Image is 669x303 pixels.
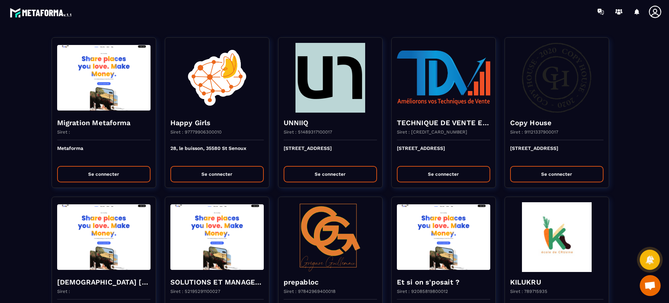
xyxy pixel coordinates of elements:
[397,43,490,113] img: funnel-background
[170,202,264,272] img: funnel-background
[510,202,603,272] img: funnel-background
[397,129,467,135] p: Siret : [CREDIT_CARD_NUMBER]
[510,277,603,287] h4: KILUKRU
[397,277,490,287] h4: Et si on s'posait ?
[397,166,490,182] button: Se connecter
[57,118,151,128] h4: Migration Metaforma
[510,118,603,128] h4: Copy House
[57,289,70,294] p: Siret :
[57,277,151,287] h4: [DEMOGRAPHIC_DATA] [GEOGRAPHIC_DATA]
[284,289,336,294] p: Siret : 97842969400018
[57,43,151,113] img: funnel-background
[284,145,377,161] p: [STREET_ADDRESS]
[397,289,448,294] p: Siret : 92085819800012
[170,43,264,113] img: funnel-background
[170,118,264,128] h4: Happy Girls
[397,145,490,161] p: [STREET_ADDRESS]
[397,118,490,128] h4: TECHNIQUE DE VENTE EDITION
[510,129,558,135] p: Siret : 91121337900017
[284,118,377,128] h4: UNNIIQ
[640,275,661,296] a: Ouvrir le chat
[170,289,220,294] p: Siret : 52195291100027
[10,6,72,19] img: logo
[57,166,151,182] button: Se connecter
[397,202,490,272] img: funnel-background
[284,277,377,287] h4: prepabloc
[170,145,264,161] p: 28, le buisson, 35580 St Senoux
[284,129,332,135] p: Siret : 51489317100017
[170,166,264,182] button: Se connecter
[170,277,264,287] h4: SOLUTIONS ET MANAGERS
[284,202,377,272] img: funnel-background
[510,43,603,113] img: funnel-background
[510,166,603,182] button: Se connecter
[510,289,547,294] p: Siret : 789715935
[57,145,151,161] p: Metaforma
[284,43,377,113] img: funnel-background
[284,166,377,182] button: Se connecter
[170,129,222,135] p: Siret : 97779906300010
[57,129,70,135] p: Siret :
[57,202,151,272] img: funnel-background
[510,145,603,161] p: [STREET_ADDRESS]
